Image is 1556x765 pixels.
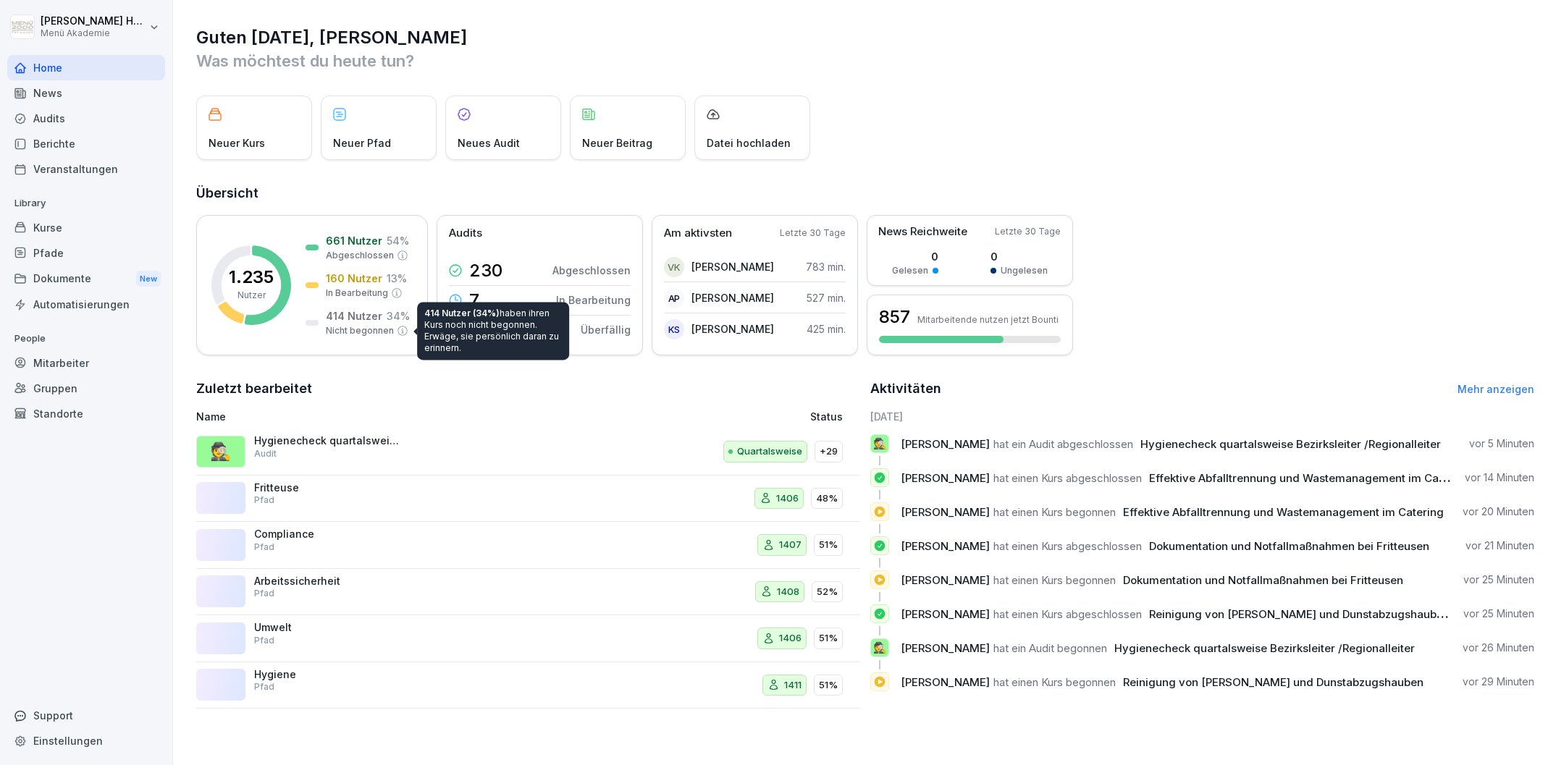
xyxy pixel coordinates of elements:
[254,575,399,588] p: Arbeitssicherheit
[879,305,910,329] h3: 857
[901,607,990,621] span: [PERSON_NAME]
[424,308,500,318] span: 414 Nutzer (34%)
[1149,471,1470,485] span: Effektive Abfalltrennung und Wastemanagement im Catering
[449,225,482,242] p: Audits
[1469,436,1534,451] p: vor 5 Minuten
[7,327,165,350] p: People
[691,290,774,305] p: [PERSON_NAME]
[582,135,652,151] p: Neuer Beitrag
[7,266,165,292] div: Dokumente
[1123,505,1444,519] span: Effektive Abfalltrennung und Wastemanagement im Catering
[326,324,394,337] p: Nicht begonnen
[870,379,941,399] h2: Aktivitäten
[1001,264,1048,277] p: Ungelesen
[254,541,274,554] p: Pfad
[691,321,774,337] p: [PERSON_NAME]
[7,55,165,80] a: Home
[1149,539,1429,553] span: Dokumentation und Notfallmaßnahmen bei Fritteusen
[664,257,684,277] div: VK
[387,308,410,324] p: 34 %
[7,728,165,753] a: Einstellungen
[878,224,967,240] p: News Reichweite
[254,481,399,494] p: Fritteuse
[664,319,684,339] div: KS
[326,233,382,248] p: 661 Nutzer
[993,471,1142,485] span: hat einen Kurs abgeschlossen
[326,308,382,324] p: 414 Nutzer
[1458,383,1534,395] a: Mehr anzeigen
[209,135,265,151] p: Neuer Kurs
[229,269,274,286] p: 1.235
[196,569,860,616] a: ArbeitssicherheitPfad140852%
[7,240,165,266] a: Pfade
[664,288,684,308] div: AP
[993,641,1107,655] span: hat ein Audit begonnen
[1465,470,1534,485] p: vor 14 Minuten
[1463,606,1534,621] p: vor 25 Minuten
[691,259,774,274] p: [PERSON_NAME]
[901,641,990,655] span: [PERSON_NAME]
[458,135,520,151] p: Neues Audit
[901,505,990,519] span: [PERSON_NAME]
[7,266,165,292] a: DokumenteNew
[7,376,165,401] a: Gruppen
[136,271,161,287] div: New
[7,292,165,317] div: Automatisierungen
[777,585,799,599] p: 1408
[254,668,399,681] p: Hygiene
[901,437,990,451] span: [PERSON_NAME]
[892,249,938,264] p: 0
[387,271,407,286] p: 13 %
[333,135,391,151] p: Neuer Pfad
[873,638,887,658] p: 🕵️
[993,607,1142,621] span: hat einen Kurs abgeschlossen
[196,476,860,523] a: FritteusePfad140648%
[196,26,1534,49] h1: Guten [DATE], [PERSON_NAME]
[326,271,382,286] p: 160 Nutzer
[1463,641,1534,655] p: vor 26 Minuten
[196,662,860,709] a: HygienePfad141151%
[196,49,1534,72] p: Was möchtest du heute tun?
[1123,573,1403,587] span: Dokumentation und Notfallmaßnahmen bei Fritteusen
[7,215,165,240] a: Kurse
[254,494,274,507] p: Pfad
[7,350,165,376] a: Mitarbeiter
[817,585,838,599] p: 52%
[254,634,274,647] p: Pfad
[917,314,1059,325] p: Mitarbeitende nutzen jetzt Bounti
[7,192,165,215] p: Library
[7,80,165,106] a: News
[7,106,165,131] a: Audits
[556,292,631,308] p: In Bearbeitung
[196,428,860,476] a: 🕵️Hygienecheck quartalsweise Bezirksleiter /RegionalleiterAuditQuartalsweise+29
[995,225,1061,238] p: Letzte 30 Tage
[7,131,165,156] a: Berichte
[901,539,990,553] span: [PERSON_NAME]
[326,287,388,300] p: In Bearbeitung
[1140,437,1441,451] span: Hygienecheck quartalsweise Bezirksleiter /Regionalleiter
[993,573,1116,587] span: hat einen Kurs begonnen
[326,249,394,262] p: Abgeschlossen
[7,703,165,728] div: Support
[819,678,838,693] p: 51%
[196,409,615,424] p: Name
[819,538,838,552] p: 51%
[816,491,838,506] p: 48%
[664,225,732,242] p: Am aktivsten
[254,621,399,634] p: Umwelt
[779,631,802,646] p: 1406
[784,678,802,693] p: 1411
[993,539,1142,553] span: hat einen Kurs abgeschlossen
[810,409,843,424] p: Status
[254,680,274,693] p: Pfad
[901,471,990,485] span: [PERSON_NAME]
[993,505,1116,519] span: hat einen Kurs begonnen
